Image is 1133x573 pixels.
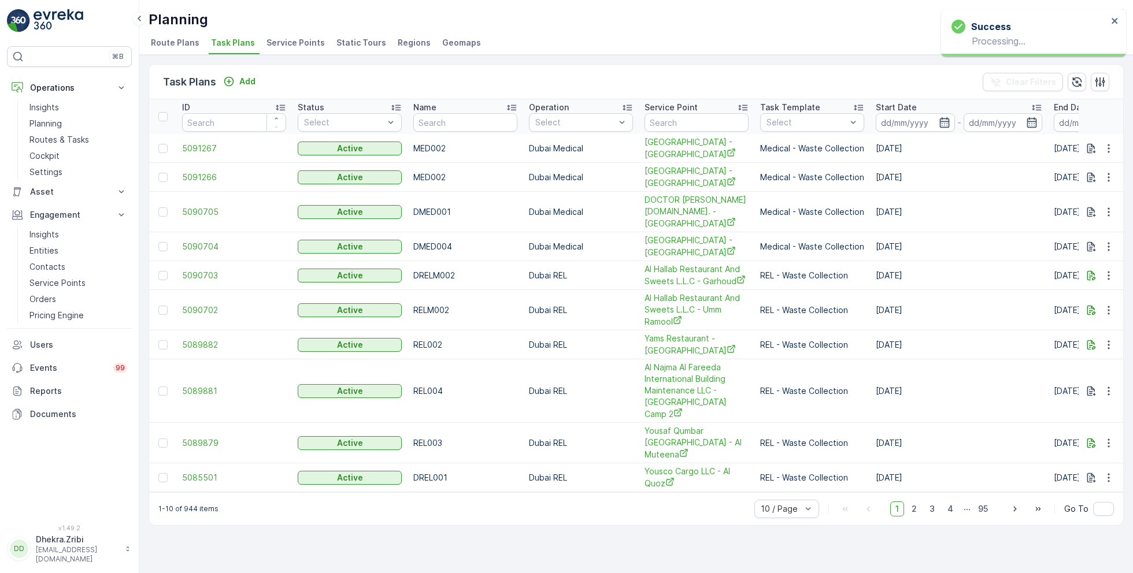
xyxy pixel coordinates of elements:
[337,304,363,316] p: Active
[754,134,870,163] td: Medical - Waste Collection
[523,359,639,423] td: Dubai REL
[754,359,870,423] td: REL - Waste Collection
[529,102,569,113] p: Operation
[523,423,639,463] td: Dubai REL
[182,270,286,281] span: 5090703
[645,102,698,113] p: Service Point
[29,134,89,146] p: Routes & Tasks
[7,524,132,531] span: v 1.49.2
[7,9,30,32] img: logo
[34,9,83,32] img: logo_light-DOdMpM7g.png
[298,102,324,113] p: Status
[158,173,168,182] div: Toggle Row Selected
[36,545,119,564] p: [EMAIL_ADDRESS][DOMAIN_NAME]
[304,117,384,128] p: Select
[523,134,639,163] td: Dubai Medical
[182,102,190,113] p: ID
[408,134,523,163] td: MED002
[523,261,639,290] td: Dubai REL
[7,203,132,226] button: Engagement
[535,117,615,128] p: Select
[1064,503,1088,515] span: Go To
[25,164,132,180] a: Settings
[29,118,62,129] p: Planning
[870,463,1048,492] td: [DATE]
[7,379,132,403] a: Reports
[337,339,363,351] p: Active
[7,403,132,426] a: Documents
[25,132,132,148] a: Routes & Tasks
[7,534,132,564] button: DDDhekra.Zribi[EMAIL_ADDRESS][DOMAIN_NAME]
[25,148,132,164] a: Cockpit
[870,134,1048,163] td: [DATE]
[30,82,109,94] p: Operations
[408,261,523,290] td: DRELM002
[298,170,402,184] button: Active
[957,116,961,129] p: -
[408,163,523,192] td: MED002
[337,270,363,281] p: Active
[964,501,971,516] p: ...
[29,245,58,256] p: Entities
[645,425,749,460] a: Yousaf Qumbar Al Ali Building - Al Muteena
[645,292,749,328] a: Al Hallab Restaurant And Sweets L.L.C - Umm Ramool
[36,534,119,545] p: Dhekra.Zribi
[645,263,749,287] a: Al Hallab Restaurant And Sweets L.L.C - Garhoud
[158,271,168,280] div: Toggle Row Selected
[182,472,286,483] span: 5085501
[523,232,639,261] td: Dubai Medical
[158,306,168,315] div: Toggle Row Selected
[964,113,1043,132] input: dd/mm/yyyy
[906,501,922,516] span: 2
[337,472,363,483] p: Active
[870,163,1048,192] td: [DATE]
[337,206,363,218] p: Active
[182,172,286,183] a: 5091266
[973,501,993,516] span: 95
[182,304,286,316] a: 5090702
[870,359,1048,423] td: [DATE]
[30,385,127,397] p: Reports
[158,340,168,349] div: Toggle Row Selected
[408,359,523,423] td: REL004
[25,275,132,291] a: Service Points
[30,339,127,351] p: Users
[337,172,363,183] p: Active
[163,74,216,90] p: Task Plans
[442,37,481,49] span: Geomaps
[158,144,168,153] div: Toggle Row Selected
[30,209,109,221] p: Engagement
[870,290,1048,330] td: [DATE]
[298,142,402,155] button: Active
[182,206,286,218] a: 5090705
[29,102,59,113] p: Insights
[1054,113,1133,132] input: dd/mm/yyyy
[298,303,402,317] button: Active
[645,165,749,189] span: [GEOGRAPHIC_DATA] - [GEOGRAPHIC_DATA]
[298,205,402,219] button: Active
[645,136,749,160] a: Saudi German Hospital - Sport City
[30,362,106,374] p: Events
[523,330,639,359] td: Dubai REL
[408,232,523,261] td: DMED004
[158,504,219,514] p: 1-10 of 944 items
[7,180,132,203] button: Asset
[645,362,749,420] a: Al Najma Al Fareeda International Building Maintenance LLC - Sonapur Camp 2
[408,192,523,232] td: DMED001
[158,242,168,251] div: Toggle Row Selected
[29,229,59,240] p: Insights
[298,436,402,450] button: Active
[408,463,523,492] td: DREL001
[298,269,402,282] button: Active
[645,113,749,132] input: Search
[337,241,363,252] p: Active
[645,425,749,460] span: Yousaf Qumbar [GEOGRAPHIC_DATA] - Al Muteena
[7,76,132,99] button: Operations
[754,330,870,359] td: REL - Waste Collection
[890,501,904,516] span: 1
[645,333,749,356] span: Yams Restaurant - [GEOGRAPHIC_DATA]
[523,463,639,492] td: Dubai REL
